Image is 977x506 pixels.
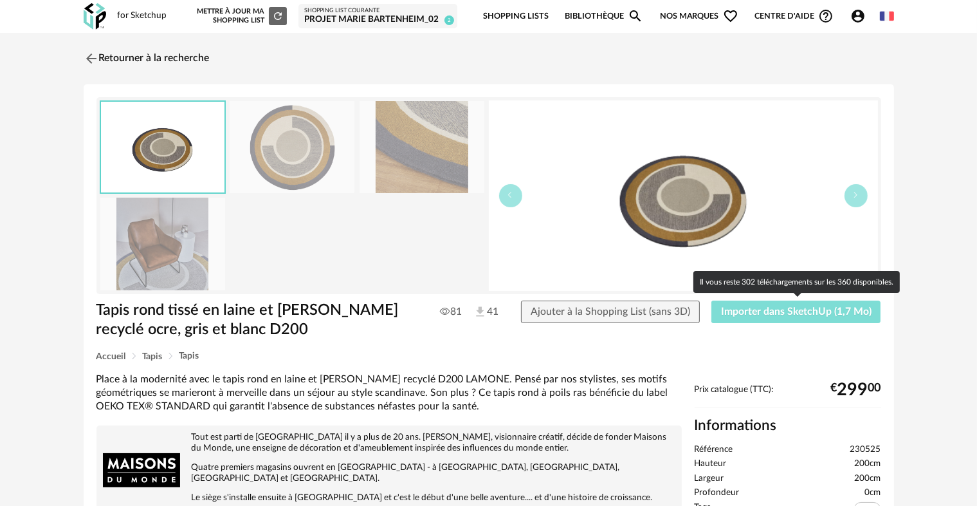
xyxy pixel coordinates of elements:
a: BibliothèqueMagnify icon [565,1,643,32]
span: Profondeur [695,487,740,499]
div: Prix catalogue (TTC): [695,384,881,408]
img: tapis-rond-tisse-en-laine-et-coton-recycle-ocre-gris-et-blanc-d200-1000-5-23-230525_1.jpg [230,101,354,193]
span: Hauteur [695,458,727,470]
span: 200cm [855,473,881,485]
span: Heart Outline icon [723,8,738,24]
button: Ajouter à la Shopping List (sans 3D) [521,301,700,324]
div: Mettre à jour ma Shopping List [194,7,287,25]
span: Nos marques [660,1,738,32]
img: OXP [84,3,106,30]
div: Breadcrumb [96,351,881,361]
div: Il vous reste 302 téléchargements sur les 360 disponibles. [693,271,900,293]
div: Shopping List courante [304,7,452,15]
span: Account Circle icon [850,8,866,24]
img: tapis-rond-tisse-en-laine-et-coton-recycle-ocre-gris-et-blanc-d200-1000-5-23-230525_3.jpg [360,101,484,193]
h2: Informations [695,417,881,435]
p: Quatre premiers magasins ouvrent en [GEOGRAPHIC_DATA] - à [GEOGRAPHIC_DATA], [GEOGRAPHIC_DATA], [... [103,462,675,484]
span: Centre d'aideHelp Circle Outline icon [754,8,834,24]
h1: Tapis rond tissé en laine et [PERSON_NAME] recyclé ocre, gris et blanc D200 [96,301,416,340]
span: Help Circle Outline icon [818,8,834,24]
span: 299 [837,385,868,395]
div: Place à la modernité avec le tapis rond en laine et [PERSON_NAME] recyclé D200 LAMONE. Pensé par ... [96,373,682,414]
img: thumbnail.png [101,102,224,192]
span: 41 [473,305,497,319]
span: Account Circle icon [850,8,872,24]
span: 2 [444,15,454,25]
p: Le siège s'installe ensuite à [GEOGRAPHIC_DATA] et c'est le début d'une belle aventure.... et d'u... [103,492,675,503]
span: Tapis [179,351,199,361]
span: Ajouter à la Shopping List (sans 3D) [531,306,690,317]
span: Importer dans SketchUp (1,7 Mo) [721,306,872,317]
span: 81 [440,305,462,318]
span: Référence [695,444,733,456]
a: Shopping List courante Projet Marie Bartenheim_02 2 [304,7,452,26]
span: Tapis [143,352,163,361]
button: Importer dans SketchUp (1,7 Mo) [711,301,881,324]
a: Retourner à la recherche [84,44,210,73]
img: fr [880,9,894,23]
div: Projet Marie Bartenheim_02 [304,14,452,26]
span: 230525 [850,444,881,456]
span: 200cm [855,458,881,470]
img: Téléchargements [473,305,487,319]
img: thumbnail.png [489,100,878,291]
div: € 00 [831,385,881,395]
span: Largeur [695,473,724,485]
div: for Sketchup [118,10,167,22]
img: svg+xml;base64,PHN2ZyB3aWR0aD0iMjQiIGhlaWdodD0iMjQiIHZpZXdCb3g9IjAgMCAyNCAyNCIgZmlsbD0ibm9uZSIgeG... [84,51,99,66]
p: Tout est parti de [GEOGRAPHIC_DATA] il y a plus de 20 ans. [PERSON_NAME], visionnaire créatif, dé... [103,432,675,454]
span: Accueil [96,352,126,361]
span: Refresh icon [272,12,284,19]
a: Shopping Lists [483,1,549,32]
img: tapis-rond-tisse-en-laine-et-coton-recycle-ocre-gris-et-blanc-d200-1000-5-23-230525_7.jpg [100,198,225,290]
span: 0cm [865,487,881,499]
span: Magnify icon [628,8,643,24]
